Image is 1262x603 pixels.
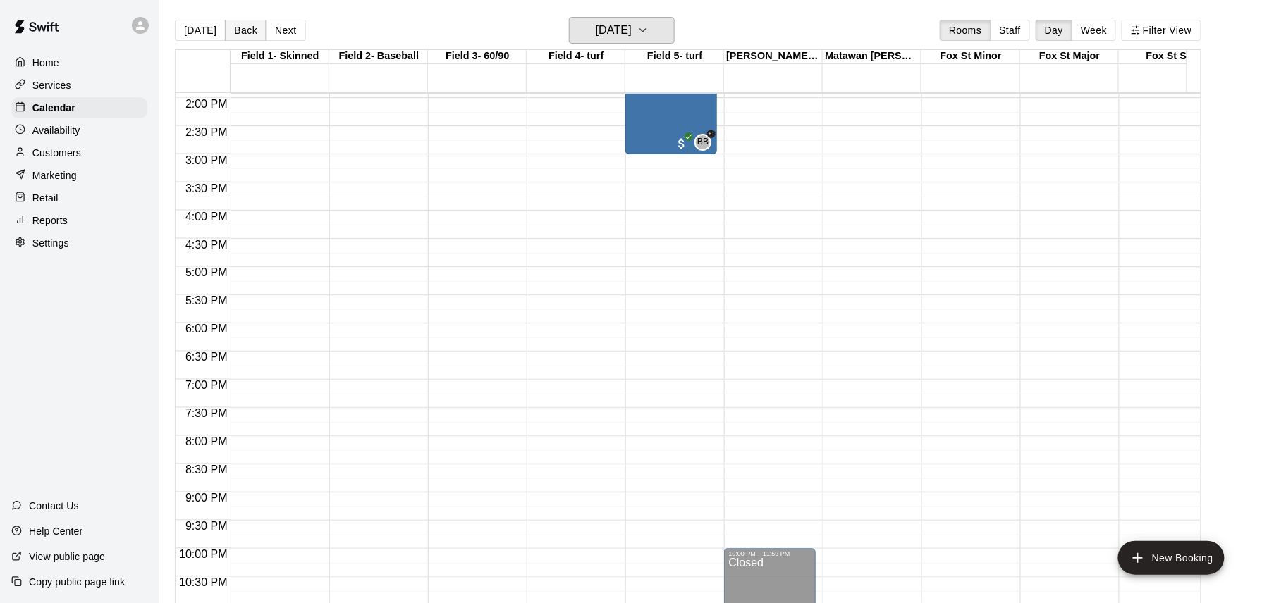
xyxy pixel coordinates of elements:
button: Rooms [940,20,991,41]
div: Fox St Major [1020,50,1119,63]
div: Fox St Sr [1119,50,1218,63]
p: Help Center [29,524,82,538]
a: Customers [11,142,147,163]
button: Back [225,20,267,41]
p: Settings [32,236,69,250]
span: 8:00 PM [182,436,231,448]
p: Services [32,78,71,92]
span: 5:30 PM [182,295,231,307]
span: 4:00 PM [182,211,231,223]
span: 7:00 PM [182,380,231,392]
span: 3:30 PM [182,182,231,194]
button: Filter View [1122,20,1201,41]
a: Calendar [11,97,147,118]
p: Contact Us [29,499,79,513]
button: Next [266,20,305,41]
p: Customers [32,146,81,160]
span: 9:30 PM [182,521,231,533]
span: 9:00 PM [182,492,231,504]
a: Settings [11,232,147,254]
a: Services [11,75,147,96]
a: Marketing [11,165,147,186]
span: +1 [707,130,716,138]
div: [PERSON_NAME] Park Snack Stand [724,50,823,63]
span: 10:30 PM [176,577,231,589]
span: 10:00 PM [176,549,231,561]
button: Day [1036,20,1072,41]
a: Retail [11,187,147,209]
p: Retail [32,191,59,205]
span: 7:30 PM [182,408,231,420]
a: Reports [11,210,147,231]
span: 2:30 PM [182,126,231,138]
span: 2:00 PM [182,98,231,110]
p: Availability [32,123,80,137]
button: Week [1072,20,1116,41]
p: Home [32,56,59,70]
div: Field 2- Baseball [329,50,428,63]
div: Field 1- Skinned [231,50,329,63]
span: 6:30 PM [182,352,231,363]
span: 6:00 PM [182,323,231,335]
p: Marketing [32,168,77,182]
div: Field 3- 60/90 [428,50,527,63]
button: Staff [991,20,1031,41]
a: Home [11,52,147,73]
button: [DATE] [175,20,226,41]
p: View public page [29,549,105,564]
a: Availability [11,120,147,141]
span: 5:00 PM [182,267,231,279]
h6: [DATE] [596,20,632,40]
div: 1:00 PM – 3:00 PM: 10u Lightning Playoffs [625,42,717,154]
span: 4:30 PM [182,239,231,251]
p: Reports [32,213,68,228]
button: add [1118,541,1225,575]
div: Fox St Minor [921,50,1020,63]
div: Brian Burns [694,134,711,151]
span: 8:30 PM [182,464,231,476]
div: Field 4- turf [527,50,625,63]
p: Calendar [32,101,75,115]
span: Brian Burns & 1 other [700,134,711,151]
div: Field 5- turf [625,50,724,63]
div: Matawan [PERSON_NAME] Field [823,50,921,63]
span: BB [697,135,709,149]
p: Copy public page link [29,575,125,589]
button: [DATE] [569,17,675,44]
span: All customers have paid [675,137,689,151]
div: 10:00 PM – 11:59 PM [728,551,811,558]
span: 3:00 PM [182,154,231,166]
